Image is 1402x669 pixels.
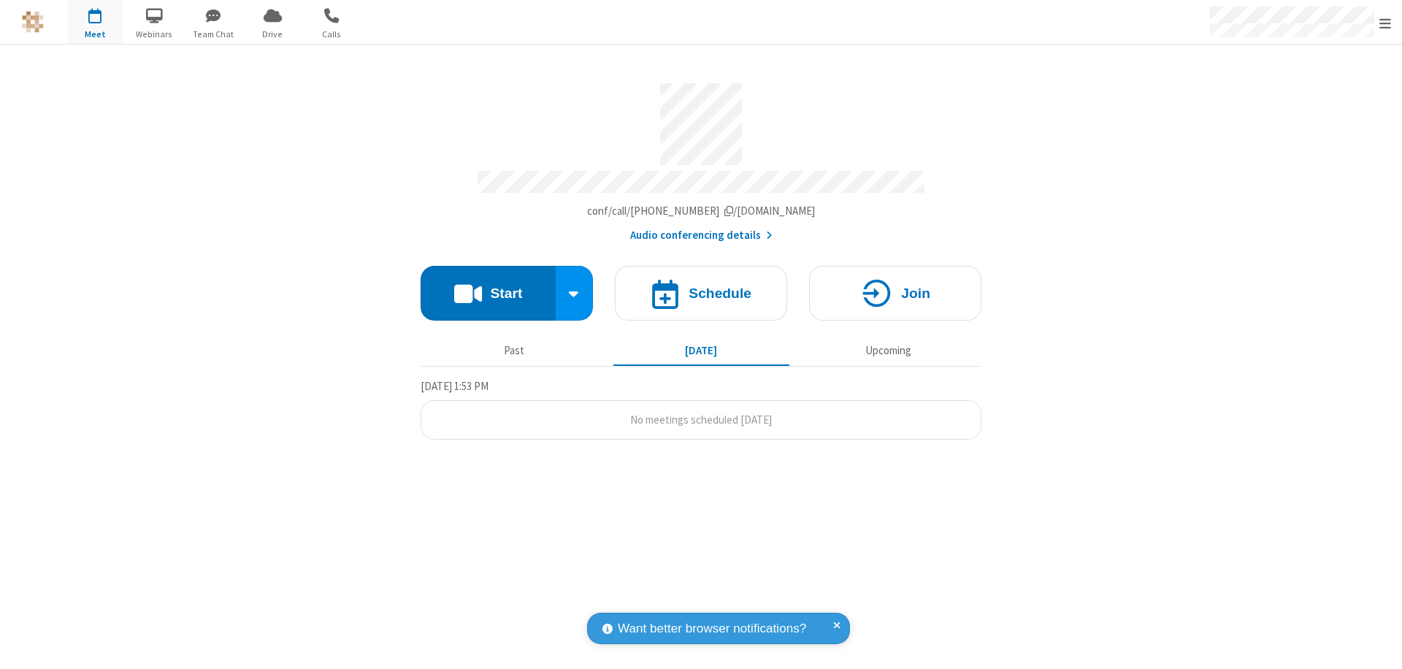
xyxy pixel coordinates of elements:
[304,28,359,41] span: Calls
[1365,631,1391,659] iframe: Chat
[809,266,981,321] button: Join
[245,28,300,41] span: Drive
[615,266,787,321] button: Schedule
[587,203,816,220] button: Copy my meeting room linkCopy my meeting room link
[613,337,789,364] button: [DATE]
[421,266,556,321] button: Start
[689,286,751,300] h4: Schedule
[587,204,816,218] span: Copy my meeting room link
[630,227,773,244] button: Audio conferencing details
[68,28,123,41] span: Meet
[421,378,981,440] section: Today's Meetings
[426,337,602,364] button: Past
[22,11,44,33] img: QA Selenium DO NOT DELETE OR CHANGE
[490,286,522,300] h4: Start
[630,413,772,427] span: No meetings scheduled [DATE]
[186,28,241,41] span: Team Chat
[556,266,594,321] div: Start conference options
[421,72,981,244] section: Account details
[800,337,976,364] button: Upcoming
[421,379,489,393] span: [DATE] 1:53 PM
[127,28,182,41] span: Webinars
[618,619,806,638] span: Want better browser notifications?
[901,286,930,300] h4: Join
